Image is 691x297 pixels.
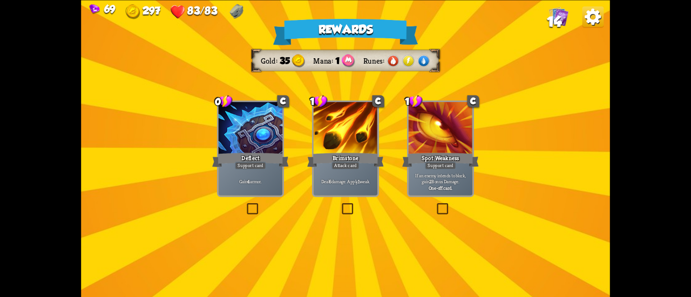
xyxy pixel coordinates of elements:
div: 1 [310,94,328,108]
p: Gain armor. [220,178,281,185]
div: Spot Weakness [402,151,479,168]
div: C [277,95,289,107]
div: Support card [425,162,456,169]
img: Water.png [417,54,430,67]
img: Gold.png [125,4,140,19]
div: Attack card [331,162,360,169]
div: C [372,95,384,107]
p: Deal damage. Apply weak. [315,178,376,185]
div: Mana [313,56,335,65]
div: Runes [363,56,387,65]
div: 1 [405,94,423,108]
div: View all the cards in your deck [549,6,569,28]
img: Fire.png [387,54,399,67]
img: Heart.png [171,4,186,19]
div: Health [171,4,217,19]
div: Gems [90,3,116,15]
div: Gold [261,56,279,65]
b: 6 [329,178,331,185]
b: 1 [358,178,360,185]
span: 35 [280,56,290,66]
div: Support card [235,162,266,169]
div: Gold [125,4,160,19]
b: One-off card. [429,184,452,191]
b: 4 [247,178,249,185]
img: Gem.png [90,4,100,13]
img: Cards_Icon.png [549,6,569,26]
div: Brimstone [307,151,384,168]
span: 1 [335,56,340,66]
span: 297 [143,4,160,16]
p: If an enemy intends to block, gain Bonus Damage. [410,172,471,184]
img: Energy.png [402,54,415,67]
div: Rewards [273,18,418,45]
img: Mana_Points.png [342,54,355,67]
div: 0 [215,94,233,108]
img: Options_Button.png [582,6,604,27]
img: Dragonstone - Raise your max HP by 1 after each combat. [229,4,243,19]
div: Deflect [212,151,289,168]
div: C [468,95,479,107]
span: 83/83 [187,4,217,16]
img: Gold.png [292,54,305,67]
b: 2 [429,178,431,185]
span: 14 [547,13,562,30]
